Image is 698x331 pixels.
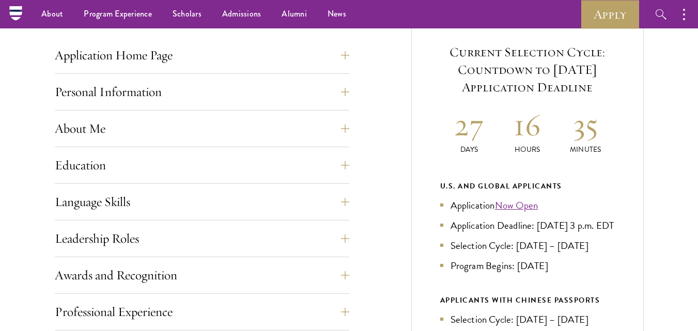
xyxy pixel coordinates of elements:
[440,312,615,327] li: Selection Cycle: [DATE] – [DATE]
[440,105,499,144] h2: 27
[440,198,615,213] li: Application
[55,226,349,251] button: Leadership Roles
[55,80,349,104] button: Personal Information
[440,218,615,233] li: Application Deadline: [DATE] 3 p.m. EDT
[55,43,349,68] button: Application Home Page
[55,300,349,324] button: Professional Experience
[556,144,615,155] p: Minutes
[556,105,615,144] h2: 35
[498,144,556,155] p: Hours
[440,258,615,273] li: Program Begins: [DATE]
[440,294,615,307] div: APPLICANTS WITH CHINESE PASSPORTS
[440,144,499,155] p: Days
[440,238,615,253] li: Selection Cycle: [DATE] – [DATE]
[498,105,556,144] h2: 16
[55,116,349,141] button: About Me
[440,180,615,193] div: U.S. and Global Applicants
[440,43,615,96] h5: Current Selection Cycle: Countdown to [DATE] Application Deadline
[495,198,538,213] a: Now Open
[55,190,349,214] button: Language Skills
[55,153,349,178] button: Education
[55,263,349,288] button: Awards and Recognition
